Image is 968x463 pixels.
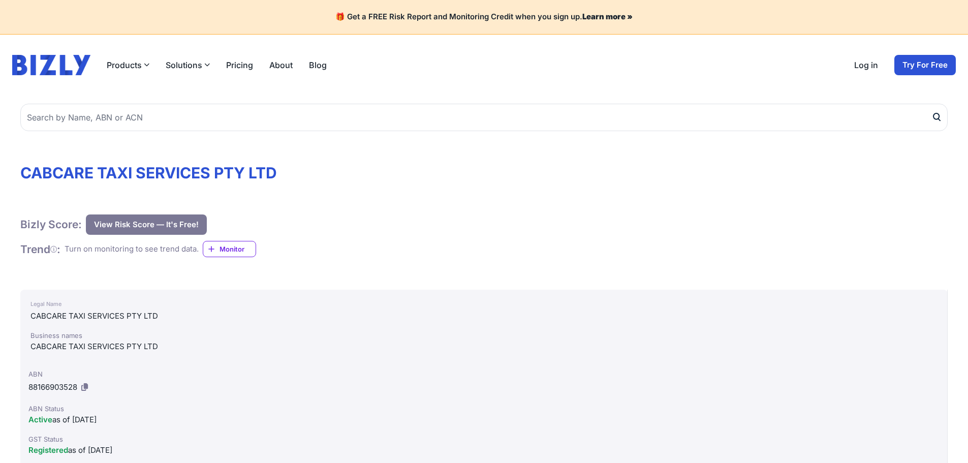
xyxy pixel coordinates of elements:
[28,415,52,424] span: Active
[28,404,939,414] div: ABN Status
[20,218,82,231] h1: Bizly Score:
[582,12,633,21] a: Learn more »
[107,59,149,71] button: Products
[30,341,937,353] div: CABCARE TAXI SERVICES PTY LTD
[309,59,327,71] a: Blog
[203,241,256,257] a: Monitor
[894,55,956,75] a: Try For Free
[28,382,77,392] span: 88166903528
[12,12,956,22] h4: 🎁 Get a FREE Risk Report and Monitoring Credit when you sign up.
[226,59,253,71] a: Pricing
[28,369,939,379] div: ABN
[86,214,207,235] button: View Risk Score — It's Free!
[28,444,939,456] div: as of [DATE]
[30,330,937,341] div: Business names
[220,244,256,254] span: Monitor
[20,242,60,256] h1: Trend :
[166,59,210,71] button: Solutions
[30,310,937,322] div: CABCARE TAXI SERVICES PTY LTD
[28,445,68,455] span: Registered
[28,434,939,444] div: GST Status
[20,164,948,182] h1: CABCARE TAXI SERVICES PTY LTD
[20,104,948,131] input: Search by Name, ABN or ACN
[269,59,293,71] a: About
[30,298,937,310] div: Legal Name
[65,243,199,255] div: Turn on monitoring to see trend data.
[854,59,878,71] a: Log in
[28,414,939,426] div: as of [DATE]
